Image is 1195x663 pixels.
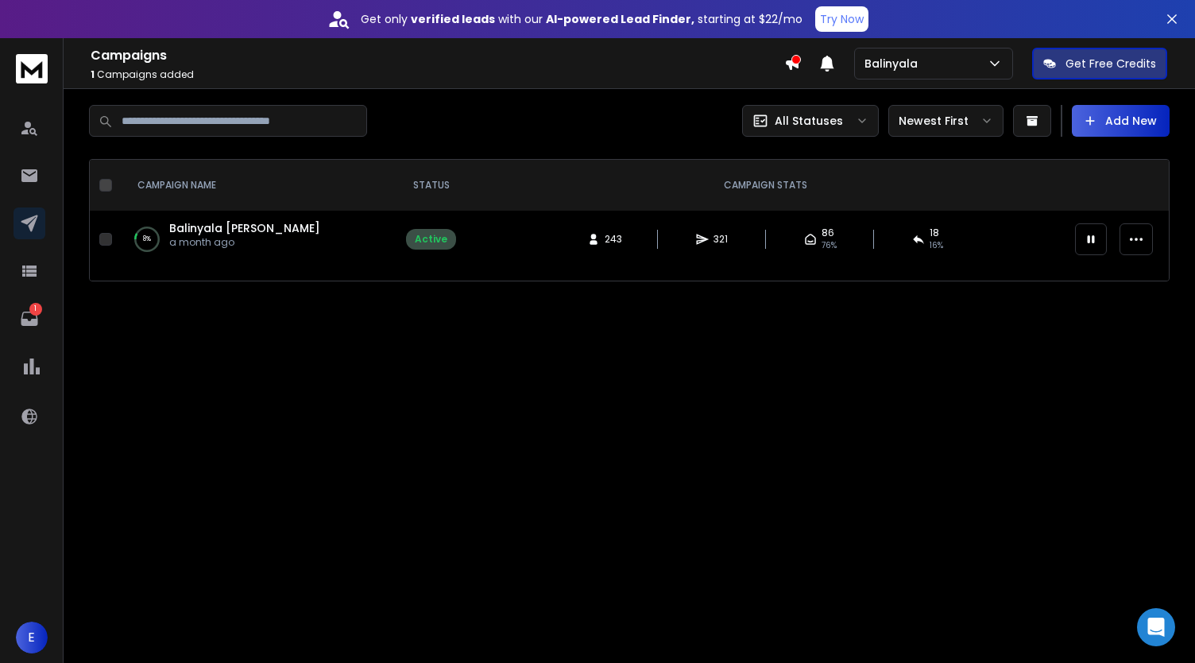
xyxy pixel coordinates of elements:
[169,236,320,249] p: a month ago
[415,233,447,246] div: Active
[14,303,45,335] a: 1
[815,6,868,32] button: Try Now
[91,68,784,81] p: Campaigns added
[822,227,834,239] span: 86
[546,11,694,27] strong: AI-powered Lead Finder,
[91,46,784,65] h1: Campaigns
[16,54,48,83] img: logo
[930,239,943,252] span: 16 %
[930,227,939,239] span: 18
[714,233,729,246] span: 321
[16,622,48,653] button: E
[91,68,95,81] span: 1
[864,56,924,72] p: Balinyala
[1065,56,1156,72] p: Get Free Credits
[118,160,396,211] th: CAMPAIGN NAME
[822,239,837,252] span: 76 %
[411,11,495,27] strong: verified leads
[118,211,396,268] td: 8%Balinyala [PERSON_NAME]a month ago
[361,11,802,27] p: Get only with our starting at $22/mo
[1137,608,1175,646] div: Open Intercom Messenger
[888,105,1004,137] button: Newest First
[1072,105,1170,137] button: Add New
[143,231,151,247] p: 8 %
[605,233,622,246] span: 243
[775,113,843,129] p: All Statuses
[466,160,1065,211] th: CAMPAIGN STATS
[820,11,864,27] p: Try Now
[169,220,320,236] a: Balinyala [PERSON_NAME]
[29,303,42,316] p: 1
[396,160,466,211] th: STATUS
[1032,48,1167,79] button: Get Free Credits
